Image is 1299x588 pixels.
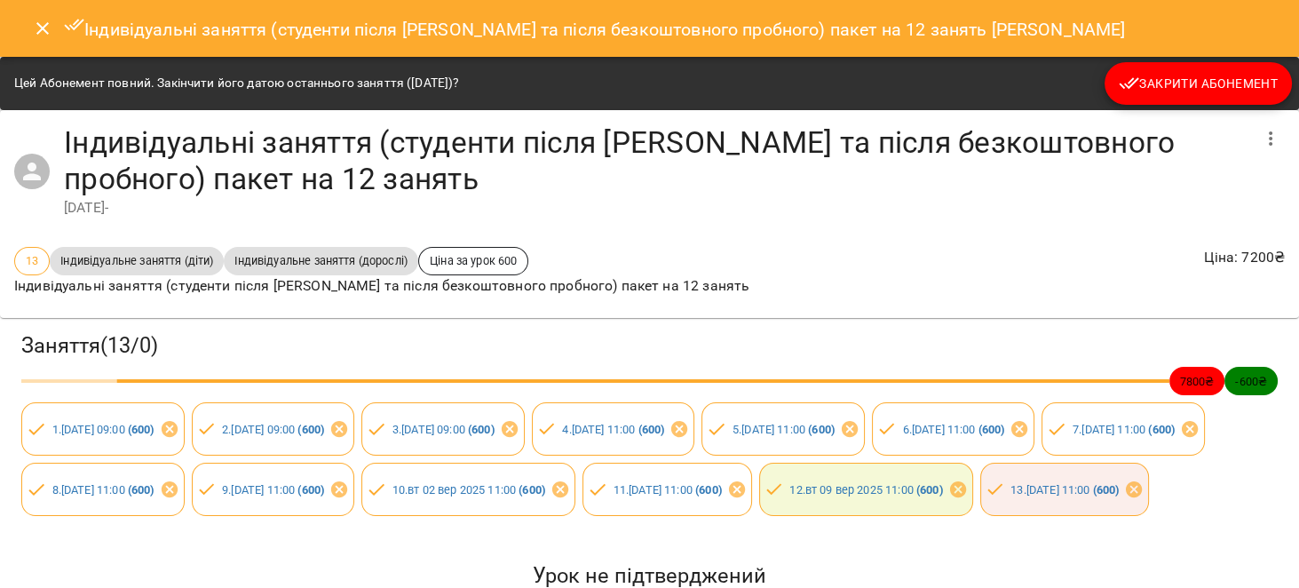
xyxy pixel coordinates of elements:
a: 3.[DATE] 09:00 (600) [392,423,495,436]
b: ( 600 ) [128,423,154,436]
b: ( 600 ) [1093,483,1120,497]
a: 13.[DATE] 11:00 (600) [1010,483,1119,497]
span: Ціна за урок 600 [419,252,527,269]
div: 5.[DATE] 11:00 (600) [701,402,865,456]
b: ( 600 ) [1148,423,1175,436]
b: ( 600 ) [519,483,545,497]
b: ( 600 ) [808,423,835,436]
div: 8.[DATE] 11:00 (600) [21,463,185,516]
h3: Заняття ( 13 / 0 ) [21,332,1278,360]
div: 3.[DATE] 09:00 (600) [361,402,525,456]
span: 13 [15,252,49,269]
span: -600 ₴ [1224,373,1278,390]
b: ( 600 ) [638,423,665,436]
a: 2.[DATE] 09:00 (600) [222,423,324,436]
div: 11.[DATE] 11:00 (600) [582,463,752,516]
a: 1.[DATE] 09:00 (600) [52,423,154,436]
div: 9.[DATE] 11:00 (600) [192,463,355,516]
div: 10.вт 02 вер 2025 11:00 (600) [361,463,575,516]
a: 4.[DATE] 11:00 (600) [562,423,664,436]
div: 13.[DATE] 11:00 (600) [980,463,1150,516]
div: 7.[DATE] 11:00 (600) [1042,402,1205,456]
span: Індивідуальне заняття (діти) [50,252,224,269]
b: ( 600 ) [297,423,324,436]
div: 2.[DATE] 09:00 (600) [192,402,355,456]
p: Індивідуальні заняття (студенти після [PERSON_NAME] та після безкоштовного пробного) пакет на 12 ... [14,275,749,297]
h4: Індивідуальні заняття (студенти після [PERSON_NAME] та після безкоштовного пробного) пакет на 12 ... [64,124,1249,197]
h6: Індивідуальні заняття (студенти після [PERSON_NAME] та після безкоштовного пробного) пакет на 12 ... [64,14,1126,44]
div: 12.вт 09 вер 2025 11:00 (600) [759,463,973,516]
div: 4.[DATE] 11:00 (600) [532,402,695,456]
b: ( 600 ) [468,423,495,436]
p: Ціна : 7200 ₴ [1204,247,1285,268]
div: 1.[DATE] 09:00 (600) [21,402,185,456]
div: 6.[DATE] 11:00 (600) [872,402,1035,456]
b: ( 600 ) [128,483,154,497]
div: [DATE] - [64,197,1249,219]
a: 7.[DATE] 11:00 (600) [1073,423,1175,436]
b: ( 600 ) [297,483,324,497]
button: Close [21,7,64,50]
button: Закрити Абонемент [1105,62,1292,105]
span: Індивідуальне заняття (дорослі) [224,252,418,269]
a: 5.[DATE] 11:00 (600) [733,423,835,436]
a: 9.[DATE] 11:00 (600) [222,483,324,497]
span: 7800 ₴ [1169,373,1225,390]
span: Закрити Абонемент [1119,73,1278,94]
a: 12.вт 09 вер 2025 11:00 (600) [789,483,942,497]
a: 10.вт 02 вер 2025 11:00 (600) [392,483,545,497]
a: 11.[DATE] 11:00 (600) [614,483,722,497]
a: 8.[DATE] 11:00 (600) [52,483,154,497]
b: ( 600 ) [916,483,943,497]
a: 6.[DATE] 11:00 (600) [902,423,1004,436]
b: ( 600 ) [978,423,1005,436]
div: Цей Абонемент повний. Закінчити його датою останнього заняття ([DATE])? [14,68,459,99]
b: ( 600 ) [695,483,722,497]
